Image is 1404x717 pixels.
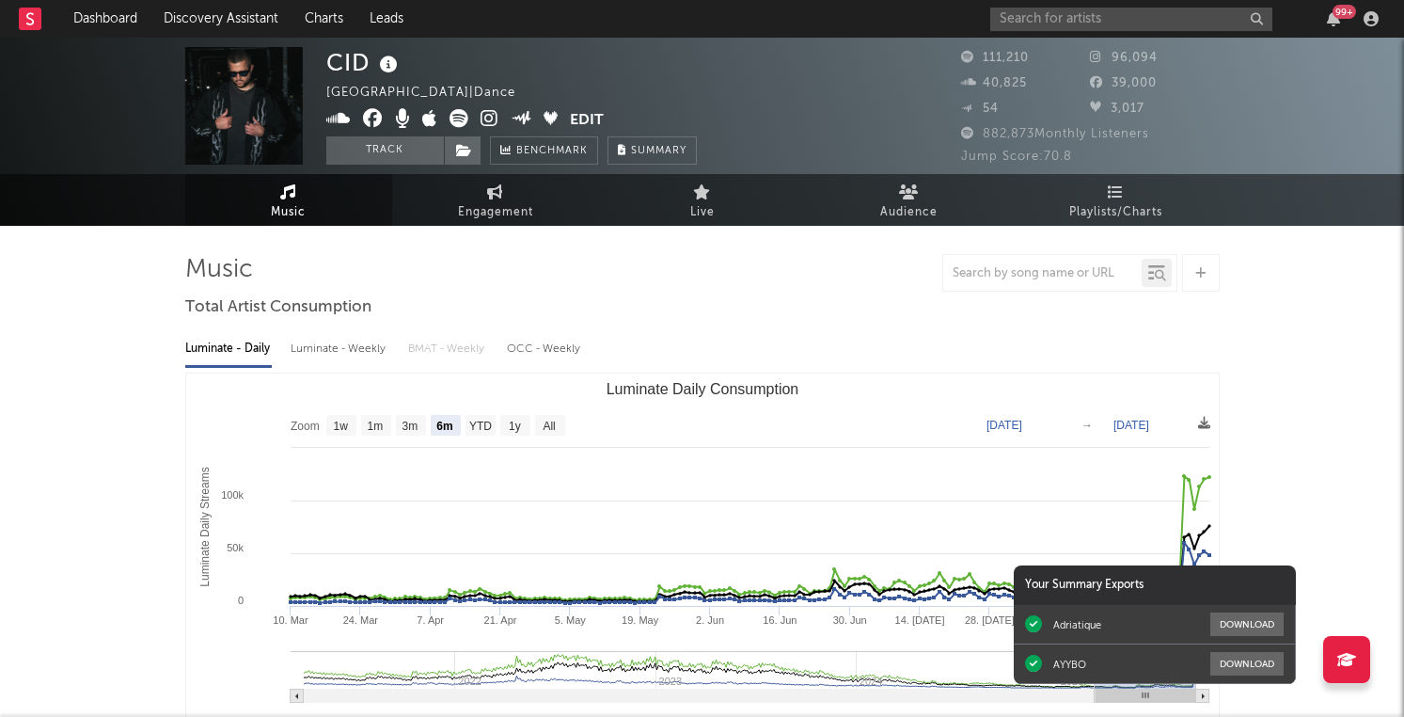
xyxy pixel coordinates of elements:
[509,420,521,433] text: 1y
[986,419,1022,432] text: [DATE]
[342,614,378,626] text: 24. Mar
[291,333,389,365] div: Luminate - Weekly
[763,614,797,626] text: 16. Jun
[806,174,1013,226] a: Audience
[516,140,588,163] span: Benchmark
[291,420,320,433] text: Zoom
[458,201,533,224] span: Engagement
[1053,618,1101,631] div: Adriatique
[690,201,715,224] span: Live
[1053,658,1086,671] div: AYYBO
[185,333,272,365] div: Luminate - Daily
[961,103,999,115] span: 54
[221,489,244,501] text: 100k
[696,614,724,626] text: 2. Jun
[1210,613,1284,636] button: Download
[943,266,1142,281] input: Search by song name or URL
[417,614,444,626] text: 7. Apr
[468,420,491,433] text: YTD
[273,614,308,626] text: 10. Mar
[554,614,586,626] text: 5. May
[333,420,348,433] text: 1w
[599,174,806,226] a: Live
[1014,566,1296,605] div: Your Summary Exports
[961,151,1072,163] span: Jump Score: 70.8
[326,136,444,165] button: Track
[832,614,866,626] text: 30. Jun
[1013,174,1220,226] a: Playlists/Charts
[570,109,604,133] button: Edit
[631,146,686,156] span: Summary
[185,174,392,226] a: Music
[622,614,659,626] text: 19. May
[961,77,1027,89] span: 40,825
[543,420,555,433] text: All
[326,47,402,78] div: CID
[1090,77,1157,89] span: 39,000
[606,381,798,397] text: Luminate Daily Consumption
[1113,419,1149,432] text: [DATE]
[964,614,1014,626] text: 28. [DATE]
[1090,52,1158,64] span: 96,094
[197,467,211,586] text: Luminate Daily Streams
[1090,103,1144,115] span: 3,017
[1333,5,1356,19] div: 99 +
[367,420,383,433] text: 1m
[1327,11,1340,26] button: 99+
[271,201,306,224] span: Music
[1069,201,1162,224] span: Playlists/Charts
[894,614,944,626] text: 14. [DATE]
[990,8,1272,31] input: Search for artists
[880,201,938,224] span: Audience
[961,52,1029,64] span: 111,210
[326,82,537,104] div: [GEOGRAPHIC_DATA] | Dance
[436,420,452,433] text: 6m
[392,174,599,226] a: Engagement
[227,542,244,553] text: 50k
[961,128,1149,140] span: 882,873 Monthly Listeners
[483,614,516,626] text: 21. Apr
[1210,652,1284,676] button: Download
[185,296,371,319] span: Total Artist Consumption
[490,136,598,165] a: Benchmark
[607,136,697,165] button: Summary
[402,420,418,433] text: 3m
[237,595,243,606] text: 0
[1081,419,1093,432] text: →
[507,333,582,365] div: OCC - Weekly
